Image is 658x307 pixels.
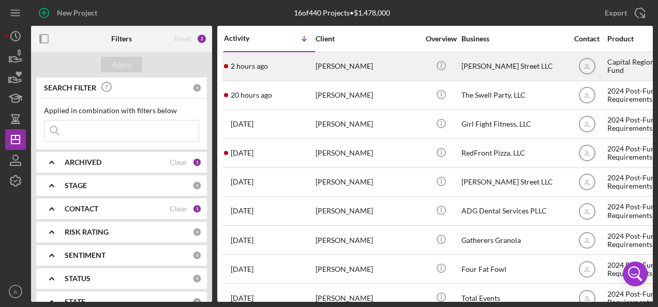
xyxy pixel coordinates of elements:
div: [PERSON_NAME] [316,226,419,254]
time: 2025-08-14 17:52 [231,91,272,99]
div: Contact [567,35,606,43]
div: 1 [192,204,202,213]
text: JL [584,121,590,128]
div: 0 [192,251,202,260]
div: 1 [192,158,202,167]
button: JL [5,281,26,302]
time: 2025-08-05 18:13 [231,178,253,186]
div: [PERSON_NAME] [316,197,419,225]
div: 0 [192,274,202,283]
div: Clear [170,205,187,213]
b: STATE [65,298,85,306]
div: 0 [192,181,202,190]
div: [PERSON_NAME] Street LLC [461,53,565,80]
button: Export [594,3,653,23]
div: Four Fat Fowl [461,255,565,283]
div: [PERSON_NAME] [316,111,419,138]
b: SENTIMENT [65,251,106,259]
text: JL [584,208,590,215]
text: JL [584,150,590,157]
div: Reset [174,35,191,43]
text: JL [13,289,19,295]
div: [PERSON_NAME] [316,53,419,80]
div: The Swell Party, LLC [461,82,565,109]
div: 2 [197,34,207,44]
b: RISK RATING [65,228,109,236]
b: CONTACT [65,205,98,213]
div: Apply [112,57,131,72]
text: JL [584,266,590,273]
text: JL [584,179,590,186]
b: STAGE [65,181,87,190]
div: Overview [422,35,460,43]
div: Open Intercom Messenger [623,262,648,286]
div: Applied in combination with filters below [44,106,199,115]
time: 2025-07-30 20:52 [231,265,253,273]
div: [PERSON_NAME] [316,140,419,167]
b: Filters [111,35,132,43]
div: 0 [192,83,202,93]
div: Export [605,3,627,23]
div: Business [461,35,565,43]
div: RedFront Pizza, LLC [461,140,565,167]
time: 2025-08-15 11:50 [231,62,268,70]
div: [PERSON_NAME] [316,168,419,196]
div: [PERSON_NAME] [316,82,419,109]
div: 0 [192,297,202,306]
div: 0 [192,227,202,237]
text: JL [584,237,590,244]
div: Girl Fight Fitness, LLC [461,111,565,138]
div: Activity [224,34,270,42]
time: 2025-08-11 19:44 [231,120,253,128]
div: 16 of 440 Projects • $1,478,000 [294,9,390,17]
div: ADG Dental Services PLLC [461,197,565,225]
text: JL [584,295,590,302]
div: [PERSON_NAME] Street LLC [461,168,565,196]
div: Gatherers Granola [461,226,565,254]
text: JL [584,92,590,99]
div: [PERSON_NAME] [316,255,419,283]
b: STATUS [65,274,91,283]
b: SEARCH FILTER [44,84,96,92]
div: New Project [57,3,97,23]
div: Clear [170,158,187,166]
text: JL [584,63,590,70]
time: 2025-07-30 18:19 [231,294,253,302]
time: 2025-07-31 18:48 [231,236,253,244]
button: New Project [31,3,108,23]
button: Apply [101,57,142,72]
time: 2025-08-11 12:20 [231,149,253,157]
div: Client [316,35,419,43]
b: ARCHIVED [65,158,101,166]
time: 2025-08-04 13:26 [231,207,253,215]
